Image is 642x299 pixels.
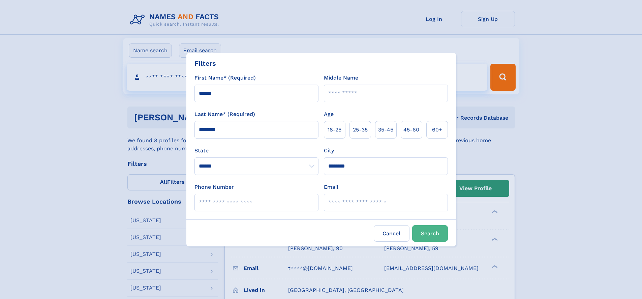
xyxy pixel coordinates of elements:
[378,126,393,134] span: 35‑45
[328,126,341,134] span: 18‑25
[194,183,234,191] label: Phone Number
[324,183,338,191] label: Email
[432,126,442,134] span: 60+
[324,110,334,118] label: Age
[374,225,409,242] label: Cancel
[194,74,256,82] label: First Name* (Required)
[194,58,216,68] div: Filters
[412,225,448,242] button: Search
[403,126,419,134] span: 45‑60
[324,74,358,82] label: Middle Name
[324,147,334,155] label: City
[194,110,255,118] label: Last Name* (Required)
[353,126,368,134] span: 25‑35
[194,147,318,155] label: State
